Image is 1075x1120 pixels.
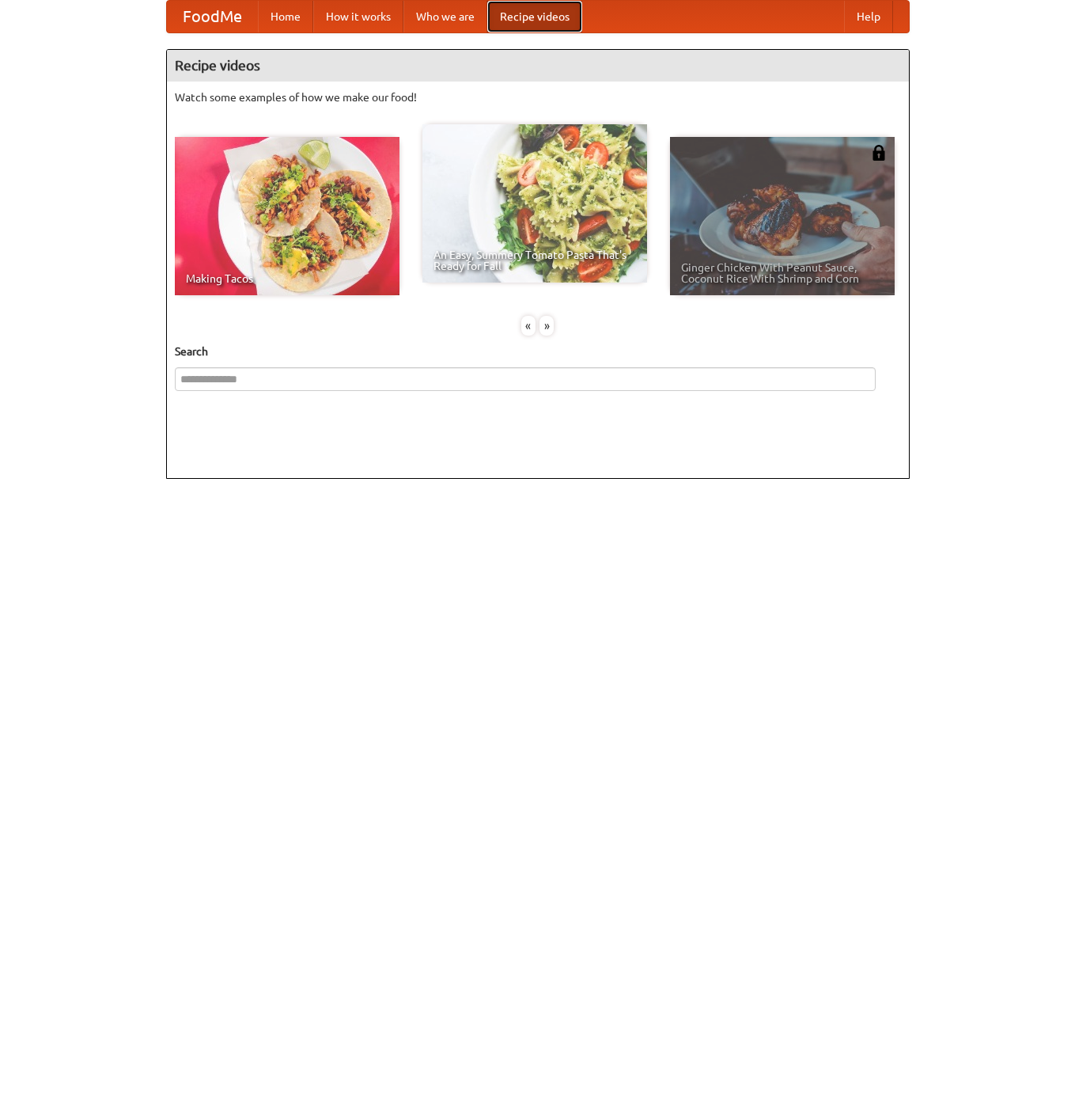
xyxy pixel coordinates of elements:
div: » [539,316,554,336]
h5: Search [175,344,901,359]
a: FoodMe [167,1,258,32]
span: An Easy, Summery Tomato Pasta That's Ready for Fall [433,249,636,271]
a: How it works [313,1,403,32]
p: Watch some examples of how we make our food! [175,89,901,105]
h4: Recipe videos [167,50,909,82]
a: An Easy, Summery Tomato Pasta That's Ready for Fall [422,124,647,283]
a: Recipe videos [487,1,582,32]
a: Help [844,1,893,32]
div: « [521,316,536,336]
span: Making Tacos [186,273,388,284]
img: 483408.png [871,145,887,161]
a: Home [258,1,313,32]
a: Making Tacos [175,137,399,295]
a: Who we are [403,1,487,32]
